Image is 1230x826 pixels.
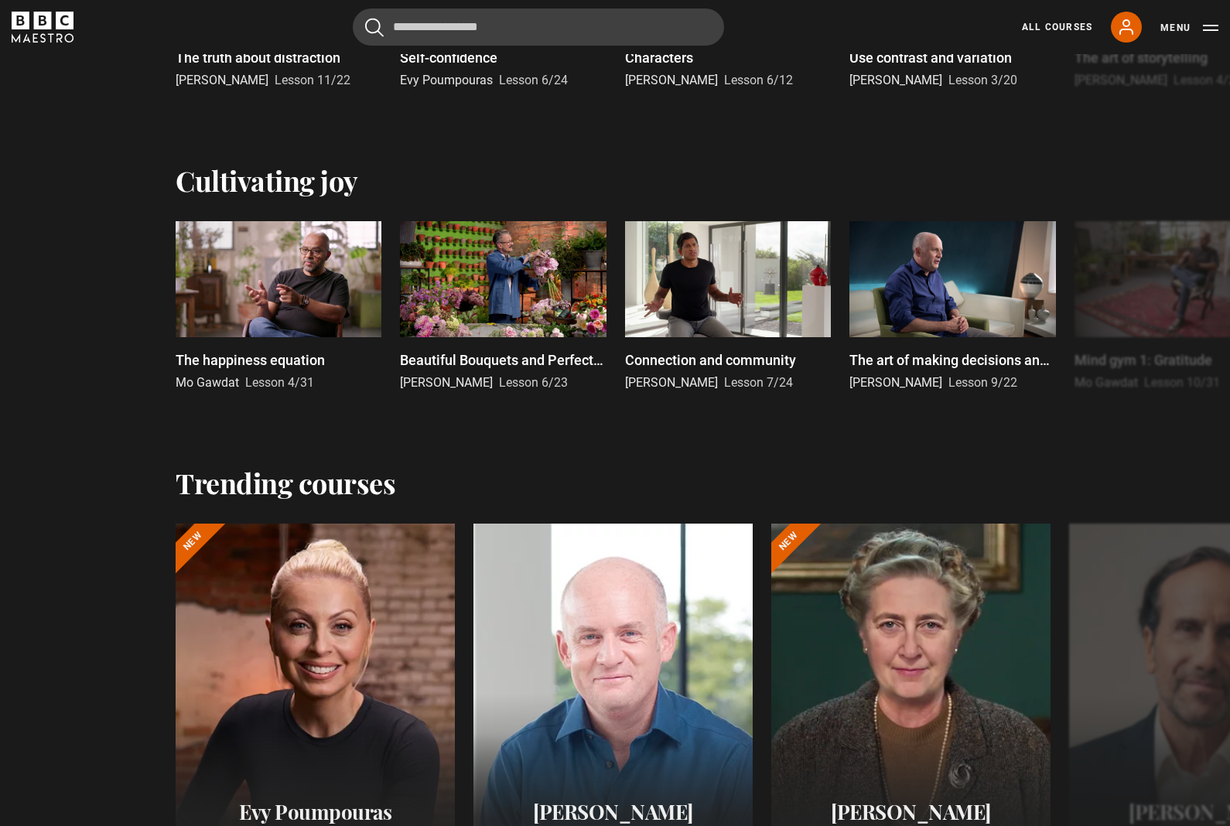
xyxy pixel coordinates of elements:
[400,375,493,390] span: [PERSON_NAME]
[400,47,497,68] p: Self-confidence
[400,73,493,87] span: Evy Poumpouras
[176,73,268,87] span: [PERSON_NAME]
[499,73,568,87] span: Lesson 6/24
[724,375,793,390] span: Lesson 7/24
[176,221,381,392] a: The happiness equation Mo Gawdat Lesson 4/31
[176,47,340,68] p: The truth about distraction
[625,375,718,390] span: [PERSON_NAME]
[1022,20,1092,34] a: All Courses
[499,375,568,390] span: Lesson 6/23
[849,350,1055,370] p: The art of making decisions and the joy of missing out
[275,73,350,87] span: Lesson 11/22
[625,350,796,370] p: Connection and community
[1075,350,1212,370] p: Mind gym 1: Gratitude
[245,375,314,390] span: Lesson 4/31
[365,18,384,37] button: Submit the search query
[1160,20,1218,36] button: Toggle navigation
[1144,375,1220,390] span: Lesson 10/31
[948,375,1017,390] span: Lesson 9/22
[176,466,395,499] h2: Trending courses
[353,9,724,46] input: Search
[625,47,693,68] p: Characters
[12,12,73,43] svg: BBC Maestro
[194,800,436,824] h2: Evy Poumpouras
[492,800,734,824] h2: [PERSON_NAME]
[625,73,718,87] span: [PERSON_NAME]
[400,221,606,392] a: Beautiful Bouquets and Perfect Posies [PERSON_NAME] Lesson 6/23
[400,350,606,370] p: Beautiful Bouquets and Perfect Posies
[1075,47,1208,68] p: The art of storytelling
[1075,73,1167,87] span: [PERSON_NAME]
[849,73,942,87] span: [PERSON_NAME]
[176,375,239,390] span: Mo Gawdat
[849,375,942,390] span: [PERSON_NAME]
[176,164,358,196] h2: Cultivating joy
[724,73,793,87] span: Lesson 6/12
[176,350,325,370] p: The happiness equation
[849,221,1055,392] a: The art of making decisions and the joy of missing out [PERSON_NAME] Lesson 9/22
[1075,375,1138,390] span: Mo Gawdat
[790,800,1032,824] h2: [PERSON_NAME]
[625,221,831,392] a: Connection and community [PERSON_NAME] Lesson 7/24
[849,47,1012,68] p: Use contrast and variation
[948,73,1017,87] span: Lesson 3/20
